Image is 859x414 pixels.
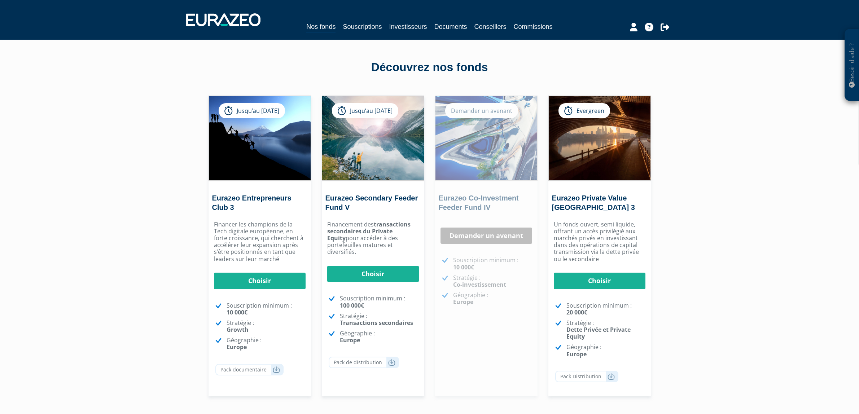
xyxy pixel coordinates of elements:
[435,96,537,180] img: Eurazeo Co-Investment Feeder Fund IV
[332,103,398,118] div: Jusqu’au [DATE]
[325,194,418,211] a: Eurazeo Secondary Feeder Fund V
[453,257,532,270] p: Souscription minimum :
[227,320,306,333] p: Stratégie :
[340,319,413,327] strong: Transactions secondaires
[329,357,399,368] a: Pack de distribution
[848,33,856,98] p: Besoin d'aide ?
[514,22,553,32] a: Commissions
[554,273,645,289] a: Choisir
[453,263,474,271] strong: 10 000€
[566,350,587,358] strong: Europe
[209,96,311,180] img: Eurazeo Entrepreneurs Club 3
[453,292,532,305] p: Géographie :
[227,326,249,334] strong: Growth
[186,13,260,26] img: 1732889491-logotype_eurazeo_blanc_rvb.png
[327,266,419,282] a: Choisir
[327,220,411,242] strong: transactions secondaires du Private Equity
[212,194,292,211] a: Eurazeo Entrepreneurs Club 3
[474,22,507,32] a: Conseillers
[215,364,284,375] a: Pack documentaire
[441,228,532,244] a: Demander un avenant
[340,301,364,309] strong: 100 000€
[343,22,382,32] a: Souscriptions
[549,96,650,180] img: Eurazeo Private Value Europe 3
[306,22,336,33] a: Nos fonds
[322,96,424,180] img: Eurazeo Secondary Feeder Fund V
[214,221,306,263] p: Financer les champions de la Tech digitale européenne, en forte croissance, qui cherchent à accél...
[552,194,635,211] a: Eurazeo Private Value [GEOGRAPHIC_DATA] 3
[224,59,635,76] div: Découvrez nos fonds
[340,330,419,344] p: Géographie :
[340,313,419,326] p: Stratégie :
[558,103,610,118] div: Evergreen
[453,298,473,306] strong: Europe
[445,103,518,118] div: Demander un avenant
[566,308,587,316] strong: 20 000€
[439,194,519,211] a: Eurazeo Co-Investment Feeder Fund IV
[554,221,645,263] p: Un fonds ouvert, semi liquide, offrant un accès privilégié aux marchés privés en investissant dan...
[214,273,306,289] a: Choisir
[434,22,467,32] a: Documents
[453,281,506,289] strong: Co-investissement
[227,308,247,316] strong: 10 000€
[227,337,306,351] p: Géographie :
[340,336,360,344] strong: Europe
[340,295,419,309] p: Souscription minimum :
[555,371,618,382] a: Pack Distribution
[453,274,532,288] p: Stratégie :
[566,344,645,357] p: Géographie :
[389,22,427,32] a: Investisseurs
[227,343,247,351] strong: Europe
[327,221,419,256] p: Financement des pour accéder à des portefeuilles matures et diversifiés.
[566,302,645,316] p: Souscription minimum :
[566,320,645,340] p: Stratégie :
[227,302,306,316] p: Souscription minimum :
[566,326,631,340] strong: Dette Privée et Private Equity
[219,103,285,118] div: Jusqu’au [DATE]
